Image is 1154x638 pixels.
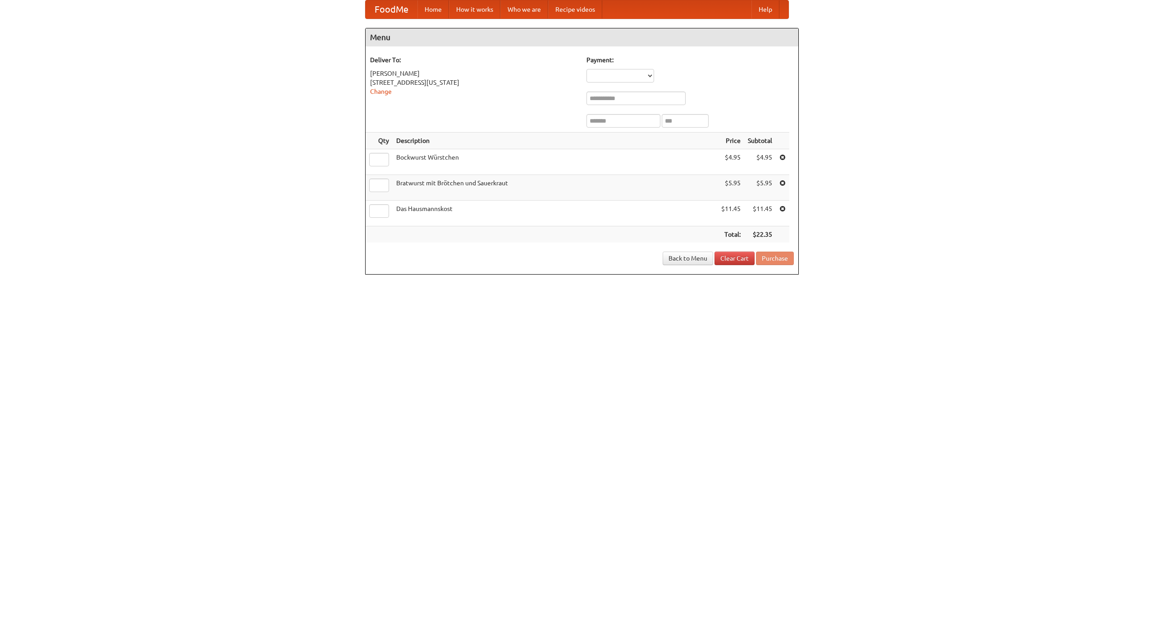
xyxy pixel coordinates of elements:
[370,78,577,87] div: [STREET_ADDRESS][US_STATE]
[548,0,602,18] a: Recipe videos
[718,133,744,149] th: Price
[718,201,744,226] td: $11.45
[718,226,744,243] th: Total:
[393,175,718,201] td: Bratwurst mit Brötchen und Sauerkraut
[366,28,798,46] h4: Menu
[744,201,776,226] td: $11.45
[718,149,744,175] td: $4.95
[718,175,744,201] td: $5.95
[586,55,794,64] h5: Payment:
[500,0,548,18] a: Who we are
[744,226,776,243] th: $22.35
[663,252,713,265] a: Back to Menu
[714,252,755,265] a: Clear Cart
[744,149,776,175] td: $4.95
[751,0,779,18] a: Help
[370,55,577,64] h5: Deliver To:
[370,69,577,78] div: [PERSON_NAME]
[370,88,392,95] a: Change
[393,149,718,175] td: Bockwurst Würstchen
[756,252,794,265] button: Purchase
[366,0,417,18] a: FoodMe
[744,133,776,149] th: Subtotal
[393,201,718,226] td: Das Hausmannskost
[744,175,776,201] td: $5.95
[366,133,393,149] th: Qty
[449,0,500,18] a: How it works
[417,0,449,18] a: Home
[393,133,718,149] th: Description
